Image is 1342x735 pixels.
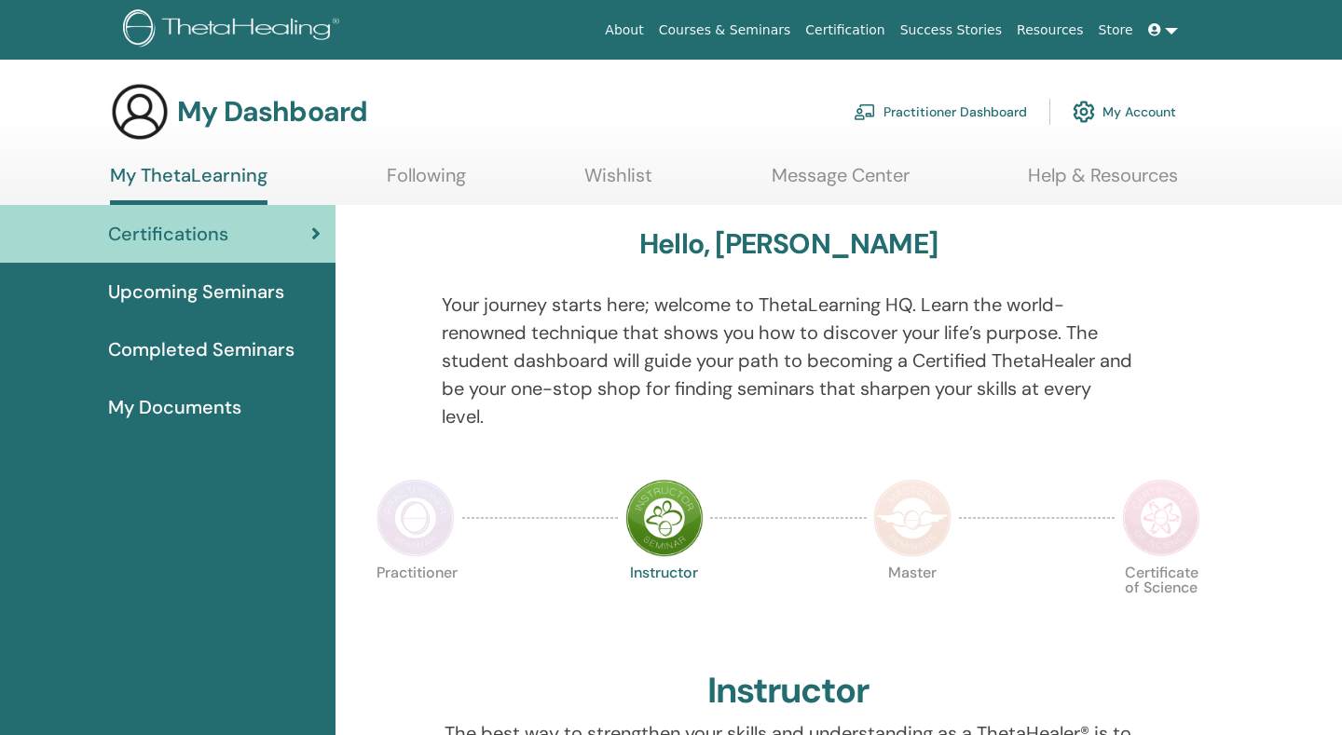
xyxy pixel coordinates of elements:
[1009,13,1091,48] a: Resources
[108,220,228,248] span: Certifications
[1073,96,1095,128] img: cog.svg
[1122,479,1200,557] img: Certificate of Science
[639,227,938,261] h3: Hello, [PERSON_NAME]
[108,393,241,421] span: My Documents
[377,479,455,557] img: Practitioner
[110,82,170,142] img: generic-user-icon.jpg
[1028,164,1178,200] a: Help & Resources
[1073,91,1176,132] a: My Account
[625,479,704,557] img: Instructor
[873,565,952,644] p: Master
[772,164,910,200] a: Message Center
[854,91,1027,132] a: Practitioner Dashboard
[1091,13,1141,48] a: Store
[893,13,1009,48] a: Success Stories
[442,291,1136,430] p: Your journey starts here; welcome to ThetaLearning HQ. Learn the world-renowned technique that sh...
[123,9,346,51] img: logo.png
[108,335,294,363] span: Completed Seminars
[873,479,952,557] img: Master
[798,13,892,48] a: Certification
[854,103,876,120] img: chalkboard-teacher.svg
[387,164,466,200] a: Following
[625,565,704,644] p: Instructor
[651,13,799,48] a: Courses & Seminars
[108,278,284,306] span: Upcoming Seminars
[584,164,652,200] a: Wishlist
[177,95,367,129] h3: My Dashboard
[1122,565,1200,644] p: Certificate of Science
[377,565,455,644] p: Practitioner
[597,13,650,48] a: About
[110,164,267,205] a: My ThetaLearning
[707,670,870,713] h2: Instructor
